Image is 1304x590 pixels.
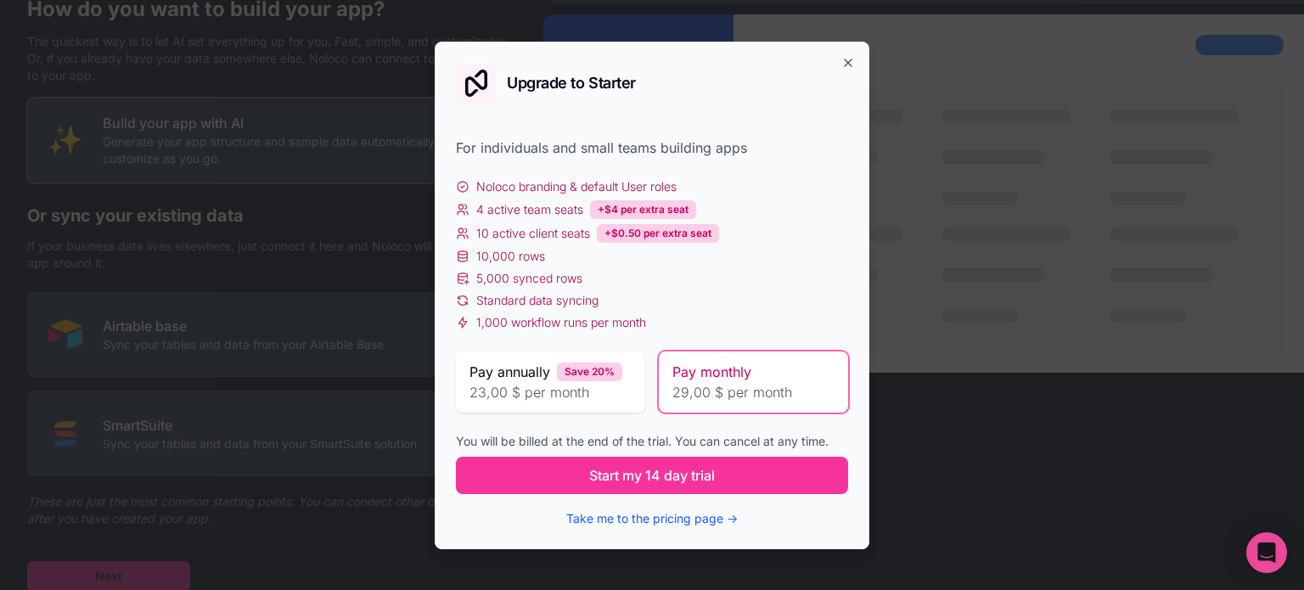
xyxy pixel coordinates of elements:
span: 5,000 synced rows [476,270,582,287]
span: Start my 14 day trial [589,465,715,486]
span: 29,00 $ per month [672,382,835,402]
div: +$0.50 per extra seat [597,224,719,243]
span: Pay monthly [672,362,751,382]
span: Pay annually [469,362,550,382]
div: Save 20% [557,362,622,381]
button: Start my 14 day trial [456,457,848,494]
span: Standard data syncing [476,292,599,309]
div: You will be billed at the end of the trial. You can cancel at any time. [456,433,848,450]
button: Close [841,56,855,70]
div: For individuals and small teams building apps [456,138,848,158]
span: 1,000 workflow runs per month [476,314,646,331]
span: Noloco branding & default User roles [476,178,677,195]
button: Take me to the pricing page → [566,510,738,527]
span: 10 active client seats [476,225,590,242]
span: 4 active team seats [476,201,583,218]
span: 23,00 $ per month [469,382,632,402]
span: 10,000 rows [476,248,545,265]
div: +$4 per extra seat [590,200,696,219]
h2: Upgrade to Starter [507,76,636,91]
